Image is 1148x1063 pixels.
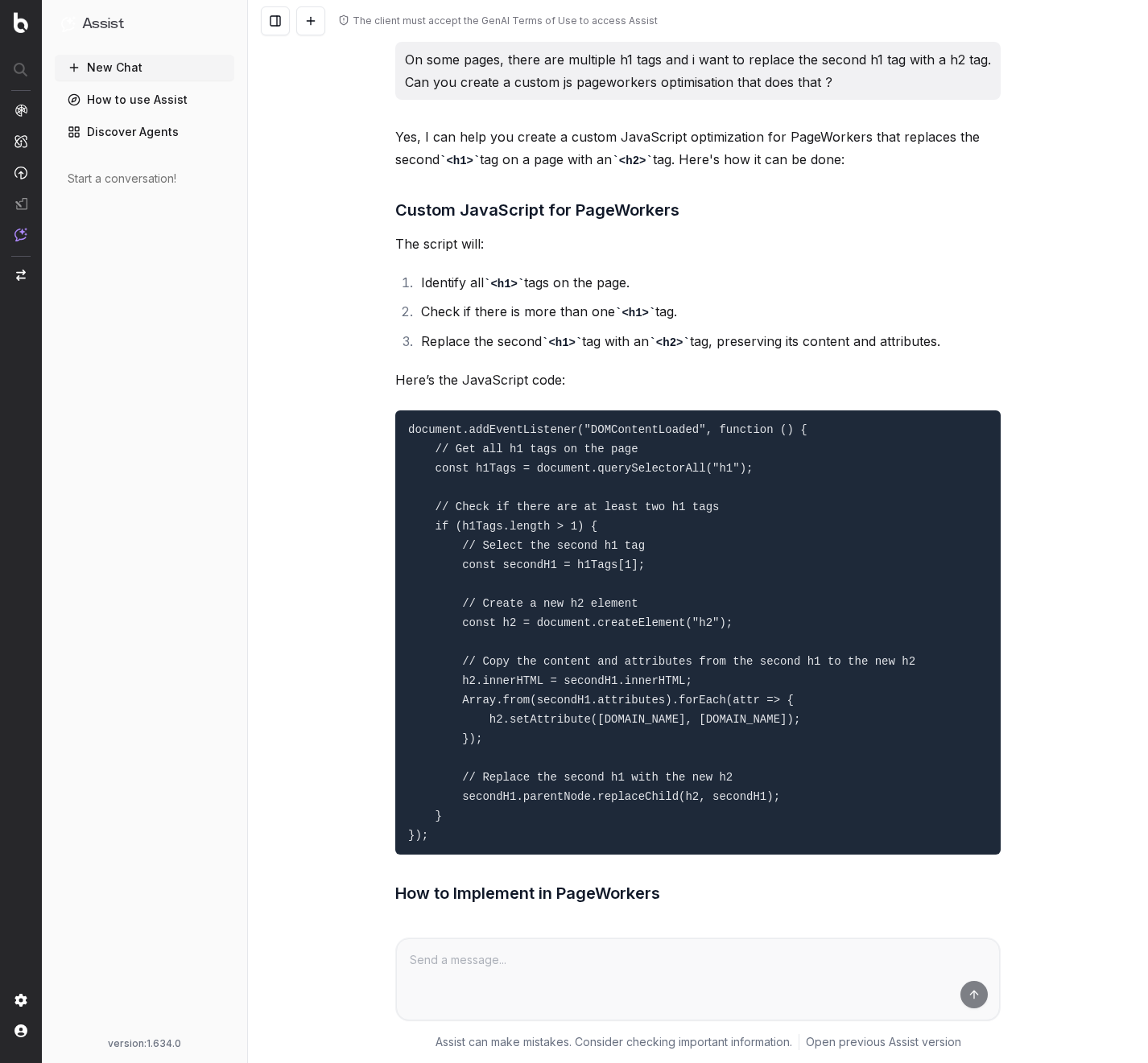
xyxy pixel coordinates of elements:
a: Discover Agents [55,119,234,145]
h3: How to Implement in PageWorkers [395,880,1001,906]
img: Assist [14,228,27,241]
button: New Chat [55,55,234,80]
img: Analytics [14,104,27,117]
button: Assist [61,13,228,35]
img: My account [14,1024,27,1037]
a: How to use Assist [55,87,234,113]
h3: Custom JavaScript for PageWorkers [395,197,1001,223]
div: Start a conversation! [68,171,221,187]
img: Switch project [16,270,26,281]
code: <h1> [484,278,524,290]
p: On some pages, there are multiple h1 tags and i want to replace the second h1 tag with a h2 tag. ... [405,48,991,93]
p: Assist can make mistakes. Consider checking important information. [436,1034,792,1050]
code: <h2> [612,155,652,167]
img: Botify logo [14,12,28,33]
code: <h1> [615,307,655,319]
li: Go to the section in Botify. [416,916,1001,938]
div: The client must accept the GenAI Terms of Use to access Assist [353,14,658,27]
img: Intelligence [14,134,27,148]
li: Identify all tags on the page. [416,271,1001,295]
img: Setting [14,994,27,1007]
p: The script will: [395,233,1001,255]
code: <h1> [440,155,480,167]
img: Activation [14,166,27,179]
li: Replace the second tag with an tag, preserving its content and attributes. [416,330,1001,353]
code: <h2> [649,336,689,349]
img: Assist [61,16,76,31]
code: document.addEventListener("DOMContentLoaded", function () { // Get all h1 tags on the page const ... [408,423,915,842]
img: Studio [14,197,27,210]
h1: Assist [82,13,124,35]
p: Here’s the JavaScript code: [395,369,1001,391]
div: version: 1.634.0 [61,1037,228,1050]
p: Yes, I can help you create a custom JavaScript optimization for PageWorkers that replaces the sec... [395,126,1001,171]
code: <h1> [542,336,582,349]
li: Check if there is more than one tag. [416,300,1001,323]
a: Open previous Assist version [806,1034,961,1050]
